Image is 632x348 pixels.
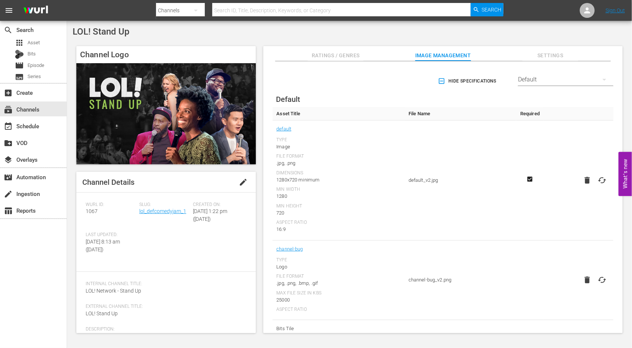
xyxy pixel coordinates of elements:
[619,152,632,196] button: Open Feedback Widget
[28,62,44,69] span: Episode
[28,39,40,46] span: Asset
[276,324,401,333] span: Bits Tile
[276,159,401,167] div: .jpg, .png
[276,296,401,304] div: 25000
[276,95,300,104] span: Default
[139,202,189,208] span: Slug:
[276,176,401,184] div: 1280x720 minimum
[276,124,291,134] a: default
[234,173,252,191] button: edit
[436,71,499,91] button: Hide Specifications
[76,46,256,63] h4: Channel Logo
[28,50,36,58] span: Bits
[415,51,471,60] span: Image Management
[482,3,502,16] span: Search
[276,263,401,271] div: Logo
[4,6,13,15] span: menu
[4,173,13,182] span: Automation
[276,137,401,143] div: Type
[86,202,136,208] span: Wurl ID:
[276,307,401,313] div: Aspect Ratio
[276,209,401,217] div: 720
[82,178,134,187] span: Channel Details
[4,26,13,35] span: Search
[86,310,118,316] span: LOL! Stand Up
[15,72,24,81] span: Series
[525,176,534,183] svg: Required
[86,239,120,252] span: [DATE] 8:13 am ([DATE])
[276,187,401,193] div: Min Width
[4,88,13,97] span: Create
[276,280,401,287] div: .jpg, .png, .bmp, .gif
[4,206,13,215] span: Reports
[86,208,98,214] span: 1067
[86,304,243,310] span: External Channel Title:
[471,3,504,16] button: Search
[276,244,303,254] a: channel-bug
[4,105,13,114] span: Channels
[4,139,13,148] span: VOD
[28,73,41,80] span: Series
[15,50,24,59] div: Bits
[516,107,544,120] th: Required
[276,193,401,200] div: 1280
[276,203,401,209] div: Min Height
[405,241,516,320] td: channel-bug_v2.png
[276,220,401,226] div: Aspect Ratio
[86,281,243,287] span: Internal Channel Title:
[273,107,405,120] th: Asset Title
[308,51,363,60] span: Ratings / Genres
[86,326,243,332] span: Description:
[439,77,496,85] span: Hide Specifications
[276,290,401,296] div: Max File Size In Kbs
[193,202,243,208] span: Created On:
[276,226,401,233] div: 16:9
[276,143,401,151] div: Image
[4,155,13,164] span: Overlays
[4,190,13,199] span: Ingestion
[523,51,578,60] span: Settings
[76,63,256,164] img: LOL! Stand Up
[606,7,625,13] a: Sign Out
[276,257,401,263] div: Type
[518,69,613,90] div: Default
[18,2,54,19] img: ans4CAIJ8jUAAAAAAAAAAAAAAAAAAAAAAAAgQb4GAAAAAAAAAAAAAAAAAAAAAAAAJMjXAAAAAAAAAAAAAAAAAAAAAAAAgAT5G...
[276,274,401,280] div: File Format
[276,154,401,159] div: File Format
[4,122,13,131] span: Schedule
[86,288,141,294] span: LOL! Network - Stand Up
[193,208,227,222] span: [DATE] 1:22 pm ([DATE])
[405,107,516,120] th: File Name
[15,38,24,47] span: Asset
[276,170,401,176] div: Dimensions
[405,120,516,241] td: default_v2.jpg
[15,61,24,70] span: Episode
[73,26,129,37] span: LOL! Stand Up
[239,178,248,187] span: edit
[86,232,136,238] span: Last Updated:
[139,208,186,214] a: lol_defcomedyjam_1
